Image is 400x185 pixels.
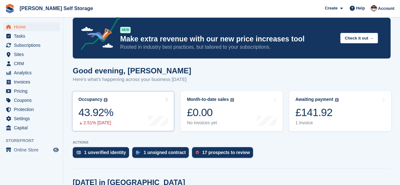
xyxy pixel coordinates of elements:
[136,151,140,154] img: contract_signature_icon-13c848040528278c33f63329250d36e43548de30e8caae1d1a13099fd9432cc5.svg
[14,123,52,132] span: Capital
[14,77,52,86] span: Invoices
[144,150,186,155] div: 1 unsigned contract
[3,32,60,40] a: menu
[76,16,120,52] img: price-adjustments-announcement-icon-8257ccfd72463d97f412b2fc003d46551f7dbcb40ab6d574587a9cd5c0d94...
[14,41,52,50] span: Subscriptions
[17,3,95,14] a: [PERSON_NAME] Self Storage
[72,91,174,131] a: Occupancy 43.92% 2.51% [DATE]
[3,105,60,114] a: menu
[6,138,63,144] span: Storefront
[14,114,52,123] span: Settings
[14,32,52,40] span: Tasks
[73,76,191,83] p: Here's what's happening across your business [DATE]
[120,44,335,51] p: Rooted in industry best practices, but tailored to your subscriptions.
[3,41,60,50] a: menu
[73,66,191,75] h1: Good evening, [PERSON_NAME]
[371,5,377,11] img: Jacob Esser
[73,140,391,145] p: ACTIONS
[14,105,52,114] span: Protection
[230,98,234,102] img: icon-info-grey-7440780725fd019a000dd9b08b2336e03edf1995a4989e88bcd33f0948082b44.svg
[3,22,60,31] a: menu
[14,87,52,96] span: Pricing
[356,5,365,11] span: Help
[120,27,131,33] div: NEW
[3,96,60,105] a: menu
[77,151,81,154] img: verify_identity-adf6edd0f0f0b5bbfe63781bf79b02c33cf7c696d77639b501bdc392416b5a36.svg
[378,5,394,12] span: Account
[5,4,15,13] img: stora-icon-8386f47178a22dfd0bd8f6a31ec36ba5ce8667c1dd55bd0f319d3a0aa187defe.svg
[3,87,60,96] a: menu
[3,114,60,123] a: menu
[104,98,108,102] img: icon-info-grey-7440780725fd019a000dd9b08b2336e03edf1995a4989e88bcd33f0948082b44.svg
[325,5,337,11] span: Create
[52,146,60,154] a: Preview store
[14,59,52,68] span: CRM
[78,120,113,126] div: 2.51% [DATE]
[3,59,60,68] a: menu
[78,106,113,119] div: 43.92%
[132,147,192,161] a: 1 unsigned contract
[120,34,335,44] p: Make extra revenue with our new price increases tool
[78,97,102,102] div: Occupancy
[14,96,52,105] span: Coupons
[187,97,229,102] div: Month-to-date sales
[3,50,60,59] a: menu
[73,147,132,161] a: 1 unverified identity
[14,22,52,31] span: Home
[3,68,60,77] a: menu
[289,91,391,131] a: Awaiting payment £141.92 1 invoice
[3,77,60,86] a: menu
[295,106,339,119] div: £141.92
[295,120,339,126] div: 1 invoice
[14,50,52,59] span: Sites
[14,145,52,154] span: Online Store
[192,147,256,161] a: 17 prospects to review
[202,150,250,155] div: 17 prospects to review
[340,33,378,43] button: Check it out →
[187,120,234,126] div: No invoices yet
[295,97,333,102] div: Awaiting payment
[335,98,339,102] img: icon-info-grey-7440780725fd019a000dd9b08b2336e03edf1995a4989e88bcd33f0948082b44.svg
[84,150,126,155] div: 1 unverified identity
[14,68,52,77] span: Analytics
[3,145,60,154] a: menu
[181,91,283,131] a: Month-to-date sales £0.00 No invoices yet
[196,151,199,154] img: prospect-51fa495bee0391a8d652442698ab0144808aea92771e9ea1ae160a38d050c398.svg
[187,106,234,119] div: £0.00
[3,123,60,132] a: menu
